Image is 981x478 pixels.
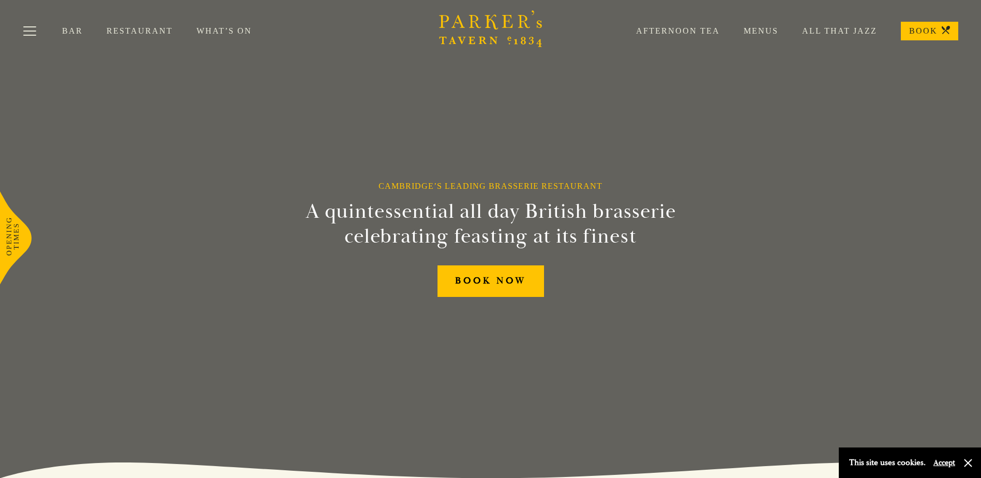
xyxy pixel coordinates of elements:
button: Accept [933,458,955,468]
a: BOOK NOW [437,265,544,297]
button: Close and accept [963,458,973,468]
h2: A quintessential all day British brasserie celebrating feasting at its finest [255,199,727,249]
h1: Cambridge’s Leading Brasserie Restaurant [379,181,602,191]
p: This site uses cookies. [849,455,926,470]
